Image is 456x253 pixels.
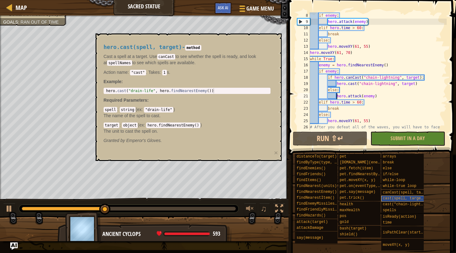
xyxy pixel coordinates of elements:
span: : [160,70,162,75]
span: Action [104,70,116,75]
span: Required Parameters [104,98,147,103]
span: : [119,122,122,127]
span: ex [139,122,144,127]
span: Takes [148,70,160,75]
p: Cast a spell at a target. Use to see whether the spell is ready, and look at to see which spells ... [104,53,270,66]
code: canCast [157,54,176,60]
strong: : [104,79,123,84]
p: The unit to cast the spell on. [104,128,270,134]
span: s. [147,70,170,75]
em: Emperor's Gloves. [104,138,162,143]
div: ( ) [104,106,270,119]
span: ex [137,107,142,112]
code: string [120,107,136,113]
span: : [117,107,120,112]
code: target [104,122,119,128]
span: : [144,122,146,127]
span: . [104,70,147,75]
p: The name of the spell to cast. [104,113,270,119]
h4: - [104,44,270,50]
span: : [128,70,130,75]
span: Granted by [104,138,126,143]
code: "drain-life" [144,107,173,113]
code: spellNames [107,60,132,66]
span: name [116,70,128,75]
button: × [274,149,278,156]
code: 1 [162,70,167,75]
code: spell [104,107,117,113]
div: ( ) [104,122,270,134]
span: Example [104,79,122,84]
code: method [185,45,201,51]
span: : [141,107,144,112]
span: hero.cast(spell, target) [104,44,182,50]
code: hero.findNearestEnemy() [146,122,200,128]
span: : [147,98,149,103]
code: "cast" [130,70,146,75]
code: object [122,122,138,128]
